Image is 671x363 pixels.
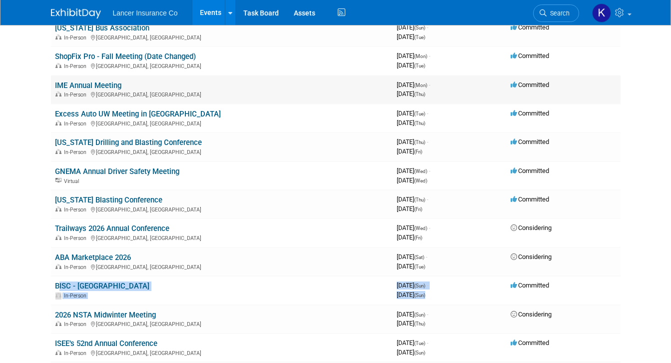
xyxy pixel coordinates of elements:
[414,120,425,126] span: (Thu)
[414,206,422,212] span: (Fri)
[414,225,427,231] span: (Wed)
[414,34,425,40] span: (Tue)
[55,34,61,39] img: In-Person Event
[592,3,611,22] img: Kimberly Ochs
[397,23,428,31] span: [DATE]
[55,178,61,183] img: Virtual Event
[55,339,157,348] a: ISEE’s 52nd Annual Conference
[55,253,131,262] a: ABA Marketplace 2026
[429,81,430,88] span: -
[55,147,389,155] div: [GEOGRAPHIC_DATA], [GEOGRAPHIC_DATA]
[64,264,89,270] span: In-Person
[511,138,549,145] span: Committed
[414,149,422,154] span: (Fri)
[511,253,552,260] span: Considering
[397,167,430,174] span: [DATE]
[397,348,425,356] span: [DATE]
[55,63,61,68] img: In-Person Event
[397,109,428,117] span: [DATE]
[414,197,425,202] span: (Thu)
[64,149,89,155] span: In-Person
[414,111,425,116] span: (Tue)
[397,291,425,298] span: [DATE]
[414,25,425,30] span: (Sun)
[55,264,61,269] img: In-Person Event
[414,139,425,145] span: (Thu)
[429,167,430,174] span: -
[511,339,549,346] span: Committed
[64,235,89,241] span: In-Person
[55,350,61,355] img: In-Person Event
[397,253,427,260] span: [DATE]
[55,292,61,297] img: In-Person Event
[64,321,89,327] span: In-Person
[427,23,428,31] span: -
[397,319,425,327] span: [DATE]
[414,82,427,88] span: (Mon)
[55,109,221,118] a: Excess Auto UW Meeting in [GEOGRAPHIC_DATA]
[55,149,61,154] img: In-Person Event
[511,310,552,318] span: Considering
[55,23,149,32] a: [US_STATE] Bus Association
[414,292,425,298] span: (Sun)
[55,120,61,125] img: In-Person Event
[397,224,430,231] span: [DATE]
[64,91,89,98] span: In-Person
[414,283,425,288] span: (Sun)
[429,52,430,59] span: -
[55,33,389,41] div: [GEOGRAPHIC_DATA], [GEOGRAPHIC_DATA]
[51,8,101,18] img: ExhibitDay
[414,53,427,59] span: (Mon)
[414,235,422,240] span: (Fri)
[397,262,425,270] span: [DATE]
[397,138,428,145] span: [DATE]
[414,168,427,174] span: (Wed)
[397,147,422,155] span: [DATE]
[427,310,428,318] span: -
[55,321,61,326] img: In-Person Event
[64,292,89,299] span: In-Person
[511,23,549,31] span: Committed
[414,312,425,317] span: (Sun)
[55,206,61,211] img: In-Person Event
[397,52,430,59] span: [DATE]
[511,281,549,289] span: Committed
[55,52,196,61] a: ShopFix Pro - Fall Meeting (Date Changed)
[397,195,428,203] span: [DATE]
[55,262,389,270] div: [GEOGRAPHIC_DATA], [GEOGRAPHIC_DATA]
[427,195,428,203] span: -
[55,310,156,319] a: 2026 NSTA Midwinter Meeting
[397,119,425,126] span: [DATE]
[64,178,82,184] span: Virtual
[397,90,425,97] span: [DATE]
[426,253,427,260] span: -
[397,339,428,346] span: [DATE]
[414,63,425,68] span: (Tue)
[397,233,422,241] span: [DATE]
[427,109,428,117] span: -
[64,63,89,69] span: In-Person
[64,34,89,41] span: In-Person
[511,52,549,59] span: Committed
[427,281,428,289] span: -
[55,205,389,213] div: [GEOGRAPHIC_DATA], [GEOGRAPHIC_DATA]
[64,120,89,127] span: In-Person
[511,109,549,117] span: Committed
[397,61,425,69] span: [DATE]
[414,91,425,97] span: (Thu)
[55,233,389,241] div: [GEOGRAPHIC_DATA], [GEOGRAPHIC_DATA]
[55,81,121,90] a: IME Annual Meeting
[55,195,162,204] a: [US_STATE] Blasting Conference
[55,319,389,327] div: [GEOGRAPHIC_DATA], [GEOGRAPHIC_DATA]
[414,178,427,183] span: (Wed)
[64,350,89,356] span: In-Person
[55,61,389,69] div: [GEOGRAPHIC_DATA], [GEOGRAPHIC_DATA]
[414,340,425,346] span: (Tue)
[55,281,149,290] a: BISC - [GEOGRAPHIC_DATA]
[429,224,430,231] span: -
[397,281,428,289] span: [DATE]
[414,321,425,326] span: (Thu)
[55,119,389,127] div: [GEOGRAPHIC_DATA], [GEOGRAPHIC_DATA]
[397,310,428,318] span: [DATE]
[414,264,425,269] span: (Tue)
